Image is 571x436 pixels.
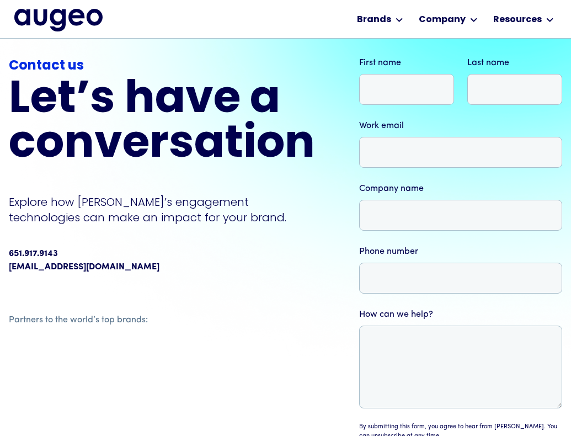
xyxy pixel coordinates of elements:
label: How can we help? [359,308,562,321]
div: Resources [493,13,542,26]
img: Augeo's full logo in midnight blue. [14,9,103,31]
div: Contact us [9,56,315,76]
div: Brands [357,13,391,26]
div: Partners to the world’s top brands: [9,313,310,327]
label: Phone number [359,245,562,258]
label: Last name [467,56,562,70]
label: Work email [359,119,562,132]
a: home [14,9,103,31]
p: Explore how [PERSON_NAME]’s engagement technologies can make an impact for your brand. [9,194,315,225]
label: First name [359,56,454,70]
div: 651.917.9143 [9,247,58,260]
label: Company name [359,182,562,195]
a: [EMAIL_ADDRESS][DOMAIN_NAME] [9,260,159,274]
div: Company [419,13,466,26]
h2: Let’s have a conversation [9,78,315,168]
